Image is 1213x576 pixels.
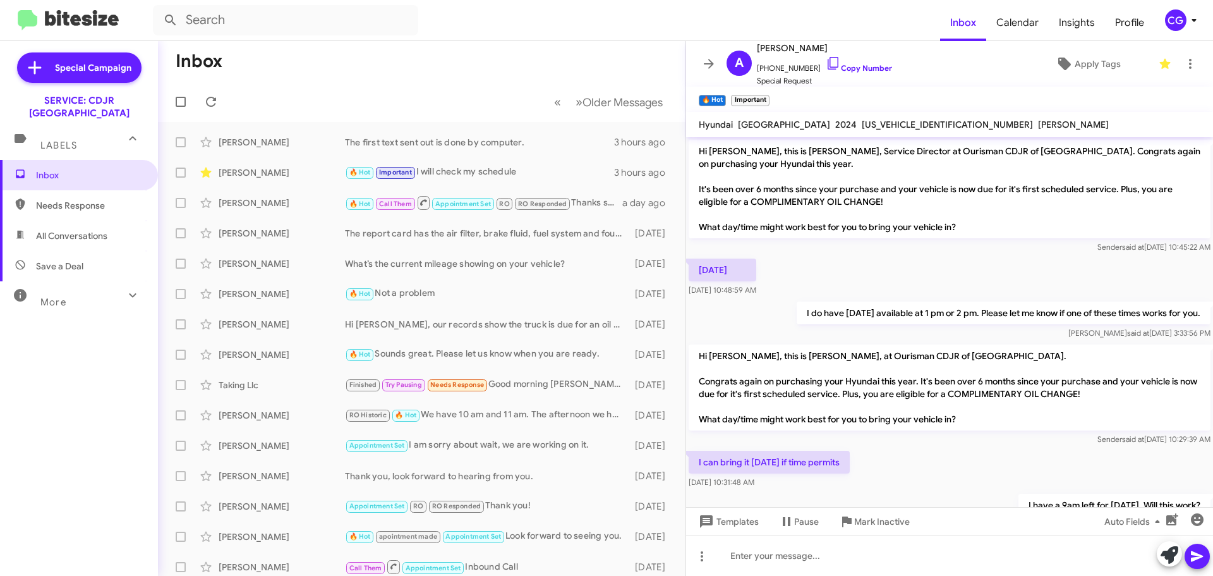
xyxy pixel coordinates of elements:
[986,4,1049,41] a: Calendar
[1127,328,1149,338] span: said at
[1094,510,1175,533] button: Auto Fields
[406,564,461,572] span: Appointment Set
[395,411,416,419] span: 🔥 Hot
[757,75,892,87] span: Special Request
[1023,52,1152,75] button: Apply Tags
[835,119,857,130] span: 2024
[629,500,675,513] div: [DATE]
[385,381,422,389] span: Try Pausing
[345,559,629,575] div: Inbound Call
[1038,119,1109,130] span: [PERSON_NAME]
[689,140,1210,238] p: Hi [PERSON_NAME], this is [PERSON_NAME], Service Director at Ourisman CDJR of [GEOGRAPHIC_DATA]. ...
[699,95,726,106] small: 🔥 Hot
[1122,242,1144,252] span: said at
[345,286,629,301] div: Not a problem
[413,502,423,510] span: RO
[629,227,675,240] div: [DATE]
[345,499,629,513] div: Thank you!
[738,119,830,130] span: [GEOGRAPHIC_DATA]
[629,348,675,361] div: [DATE]
[629,530,675,543] div: [DATE]
[349,200,371,208] span: 🔥 Hot
[219,500,345,513] div: [PERSON_NAME]
[219,318,345,331] div: [PERSON_NAME]
[582,95,663,109] span: Older Messages
[829,510,920,533] button: Mark Inactive
[379,532,437,541] span: apointment made
[36,260,83,273] span: Save a Deal
[345,529,629,544] div: Look forward to seeing you.
[219,409,345,422] div: [PERSON_NAME]
[345,136,614,149] div: The first text sent out is done by computer.
[731,95,769,106] small: Important
[219,561,345,573] div: [PERSON_NAME]
[345,257,629,270] div: What’s the current mileage showing on your vehicle?
[219,379,345,391] div: Taking Llc
[219,288,345,300] div: [PERSON_NAME]
[1165,9,1186,31] div: CG
[349,441,405,450] span: Appointment Set
[629,257,675,270] div: [DATE]
[629,439,675,452] div: [DATE]
[629,379,675,391] div: [DATE]
[689,477,754,487] span: [DATE] 10:31:48 AM
[349,290,371,298] span: 🔥 Hot
[349,502,405,510] span: Appointment Set
[345,377,629,392] div: Good morning [PERSON_NAME], I never received a call back from you guys. I need my vehicle to be d...
[379,168,412,176] span: Important
[219,439,345,452] div: [PERSON_NAME]
[629,318,675,331] div: [DATE]
[349,532,371,541] span: 🔥 Hot
[568,89,670,115] button: Next
[40,140,77,151] span: Labels
[36,199,143,212] span: Needs Response
[769,510,829,533] button: Pause
[219,470,345,482] div: [PERSON_NAME]
[1122,434,1144,444] span: said at
[1097,242,1210,252] span: Sender [DATE] 10:45:22 AM
[854,510,910,533] span: Mark Inactive
[379,200,412,208] span: Call Them
[689,451,850,474] p: I can bring it [DATE] if time permits
[622,197,675,209] div: a day ago
[826,63,892,73] a: Copy Number
[686,510,769,533] button: Templates
[629,561,675,573] div: [DATE]
[940,4,986,41] span: Inbox
[1104,510,1165,533] span: Auto Fields
[445,532,501,541] span: Appointment Set
[1049,4,1105,41] a: Insights
[1075,52,1121,75] span: Apply Tags
[36,169,143,181] span: Inbox
[36,230,107,242] span: All Conversations
[345,438,629,453] div: I am sorry about wait, we are working on it.
[349,564,382,572] span: Call Them
[17,52,142,83] a: Special Campaign
[219,530,345,543] div: [PERSON_NAME]
[345,408,629,422] div: We have 10 am and 11 am. The afternoon we have 2 pm or 4pm. What works best for you?
[345,165,614,180] div: I will check my schedule
[499,200,509,208] span: RO
[1105,4,1154,41] span: Profile
[219,136,345,149] div: [PERSON_NAME]
[432,502,481,510] span: RO Responded
[176,51,222,71] h1: Inbox
[797,302,1210,324] p: I do have [DATE] available at 1 pm or 2 pm. Please let me know if one of these times works for you.
[349,350,371,358] span: 🔥 Hot
[345,347,629,362] div: Sounds great. Please let us know when you are ready.
[546,89,569,115] button: Previous
[345,227,629,240] div: The report card has the air filter, brake fluid, fuel system and four wheel drive service is in t...
[1018,494,1210,517] p: I have a 9am left for [DATE]. Will this work?
[696,510,759,533] span: Templates
[1097,434,1210,444] span: Sender [DATE] 10:29:39 AM
[794,510,819,533] span: Pause
[547,89,670,115] nav: Page navigation example
[349,381,377,389] span: Finished
[345,318,629,331] div: Hi [PERSON_NAME], our records show the truck is due for an oil change and tire rotation. Regular ...
[219,348,345,361] div: [PERSON_NAME]
[430,381,484,389] span: Needs Response
[349,168,371,176] span: 🔥 Hot
[349,411,387,419] span: RO Historic
[629,470,675,482] div: [DATE]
